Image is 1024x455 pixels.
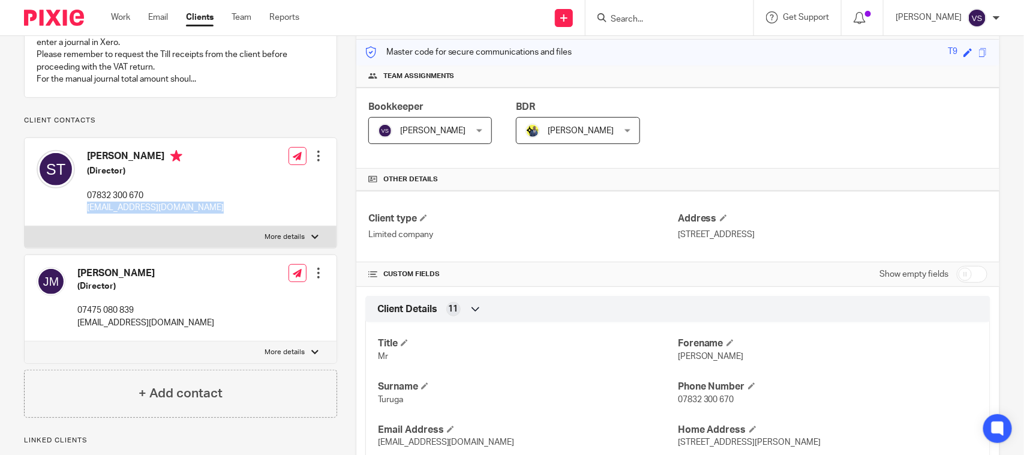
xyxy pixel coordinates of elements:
[77,317,214,329] p: [EMAIL_ADDRESS][DOMAIN_NAME]
[948,46,957,59] div: T9
[265,348,305,357] p: More details
[87,202,224,214] p: [EMAIL_ADDRESS][DOMAIN_NAME]
[378,381,678,393] h4: Surname
[783,13,829,22] span: Get Support
[378,352,388,361] span: Mr
[170,150,182,162] i: Primary
[24,116,337,125] p: Client contacts
[516,102,535,112] span: BDR
[87,150,224,165] h4: [PERSON_NAME]
[678,424,978,436] h4: Home Address
[87,190,224,202] p: 07832 300 670
[139,384,223,403] h4: + Add contact
[678,381,978,393] h4: Phone Number
[24,436,337,445] p: Linked clients
[525,124,540,138] img: Dennis-Starbridge.jpg
[378,124,392,138] img: svg%3E
[368,229,678,241] p: Limited company
[449,303,458,315] span: 11
[77,280,214,292] h5: (Director)
[378,337,678,350] h4: Title
[368,212,678,225] h4: Client type
[548,127,614,135] span: [PERSON_NAME]
[77,267,214,280] h4: [PERSON_NAME]
[400,127,466,135] span: [PERSON_NAME]
[186,11,214,23] a: Clients
[678,229,987,241] p: [STREET_ADDRESS]
[368,270,678,279] h4: CUSTOM FIELDS
[678,337,978,350] h4: Forename
[111,11,130,23] a: Work
[378,438,515,447] span: [EMAIL_ADDRESS][DOMAIN_NAME]
[148,11,168,23] a: Email
[378,424,678,436] h4: Email Address
[24,10,84,26] img: Pixie
[37,267,65,296] img: svg%3E
[37,150,75,188] img: svg%3E
[383,175,438,184] span: Other details
[609,14,717,25] input: Search
[87,165,224,177] h5: (Director)
[378,396,403,404] span: Turuga
[365,46,572,58] p: Master code for secure communications and files
[968,8,987,28] img: svg%3E
[77,304,214,316] p: 07475 080 839
[377,303,437,316] span: Client Details
[678,352,744,361] span: [PERSON_NAME]
[879,268,948,280] label: Show empty fields
[232,11,251,23] a: Team
[265,232,305,242] p: More details
[678,396,734,404] span: 07832 300 670
[269,11,299,23] a: Reports
[383,71,455,81] span: Team assignments
[678,212,987,225] h4: Address
[896,11,962,23] p: [PERSON_NAME]
[678,438,821,447] span: [STREET_ADDRESS][PERSON_NAME]
[368,102,424,112] span: Bookkeeper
